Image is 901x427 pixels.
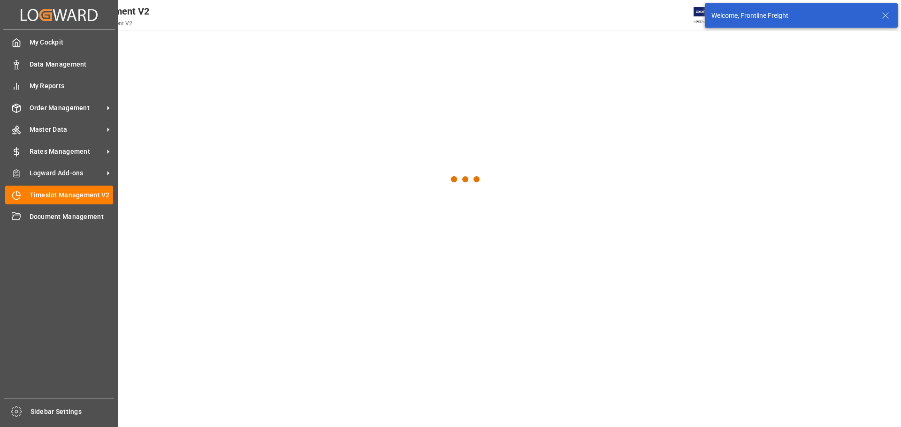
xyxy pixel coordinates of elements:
[30,60,114,69] span: Data Management
[30,81,114,91] span: My Reports
[5,33,113,52] a: My Cockpit
[31,407,115,417] span: Sidebar Settings
[30,212,114,222] span: Document Management
[694,7,726,23] img: Exertis%20JAM%20-%20Email%20Logo.jpg_1722504956.jpg
[30,37,114,47] span: My Cockpit
[5,55,113,73] a: Data Management
[30,147,104,157] span: Rates Management
[30,103,104,113] span: Order Management
[711,11,873,21] div: Welcome, Frontline Freight
[30,168,104,178] span: Logward Add-ons
[30,190,114,200] span: Timeslot Management V2
[30,125,104,135] span: Master Data
[5,186,113,204] a: Timeslot Management V2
